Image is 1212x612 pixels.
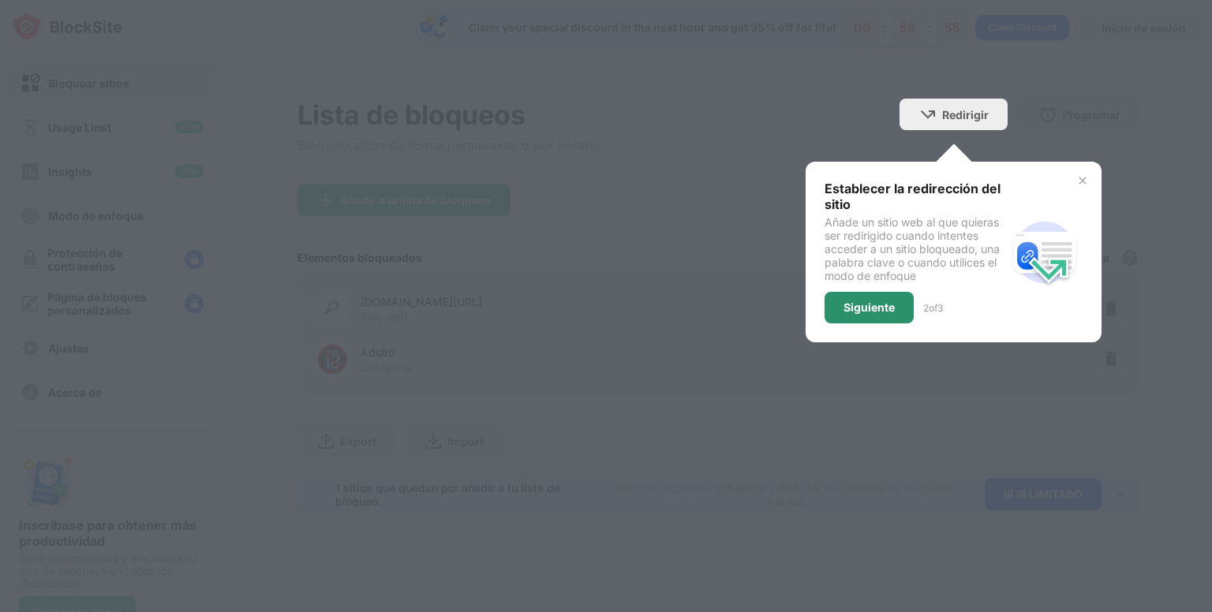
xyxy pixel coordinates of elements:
[825,181,1007,212] div: Establecer la redirección del sitio
[923,302,943,314] div: 2 of 3
[825,215,1007,282] div: Añade un sitio web al que quieras ser redirigido cuando intentes acceder a un sitio bloqueado, un...
[1007,215,1083,290] img: redirect.svg
[844,301,895,314] div: Siguiente
[1076,174,1089,187] img: x-button.svg
[942,108,989,121] div: Redirigir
